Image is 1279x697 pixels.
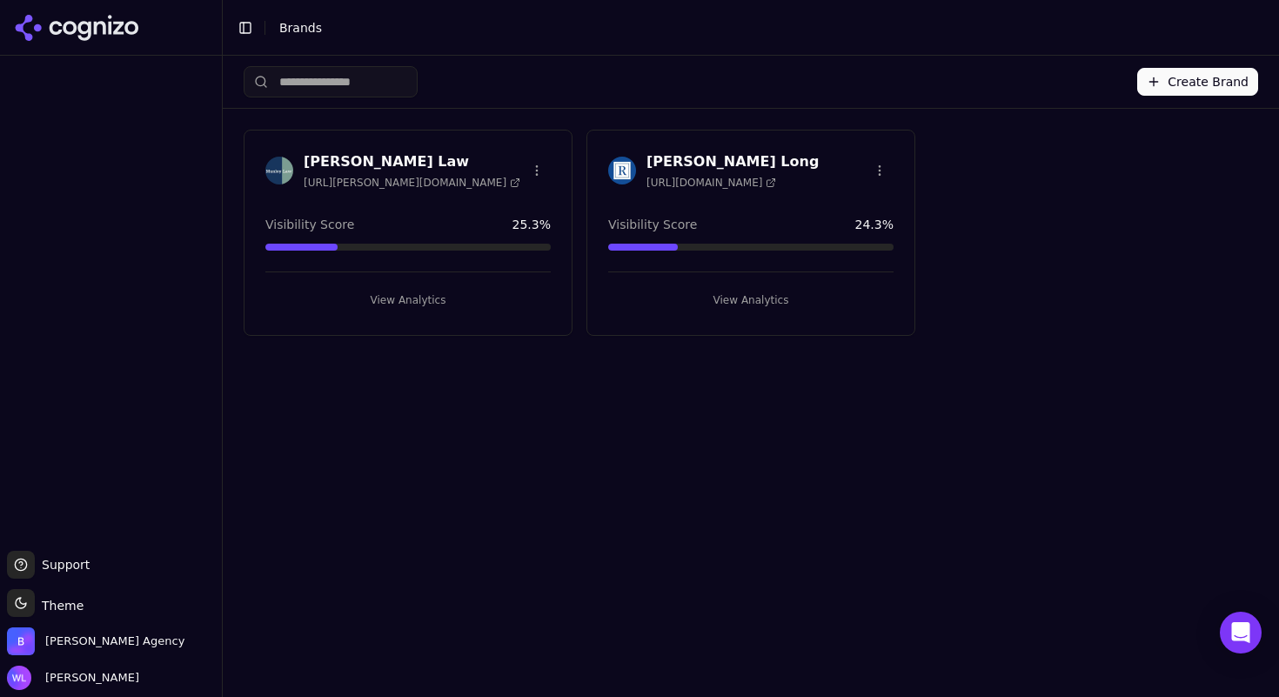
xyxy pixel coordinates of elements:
[265,216,354,233] span: Visibility Score
[279,21,322,35] span: Brands
[38,670,139,686] span: [PERSON_NAME]
[7,627,184,655] button: Open organization switcher
[35,599,84,613] span: Theme
[608,157,636,184] img: Regan Zambri Long
[855,216,894,233] span: 24.3 %
[646,176,776,190] span: [URL][DOMAIN_NAME]
[1137,68,1258,96] button: Create Brand
[45,633,184,649] span: Bob Agency
[35,556,90,573] span: Support
[1220,612,1262,653] div: Open Intercom Messenger
[608,216,697,233] span: Visibility Score
[608,286,894,314] button: View Analytics
[265,286,551,314] button: View Analytics
[304,151,520,172] h3: [PERSON_NAME] Law
[646,151,819,172] h3: [PERSON_NAME] Long
[7,666,31,690] img: Wendy Lindars
[265,157,293,184] img: Munley Law
[7,627,35,655] img: Bob Agency
[304,176,520,190] span: [URL][PERSON_NAME][DOMAIN_NAME]
[512,216,551,233] span: 25.3 %
[279,19,1230,37] nav: breadcrumb
[7,666,139,690] button: Open user button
